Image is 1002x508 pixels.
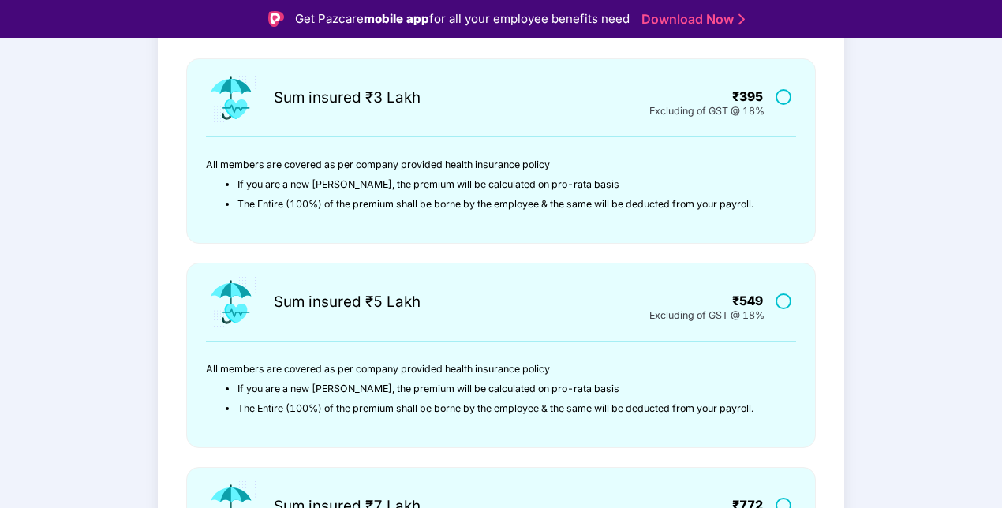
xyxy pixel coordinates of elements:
img: icon [205,275,258,329]
span: The Entire (100%) of the premium shall be borne by the employee & the same will be deducted from ... [237,198,753,210]
span: All members are covered as per company provided health insurance policy [206,159,550,170]
img: icon [205,71,258,125]
span: The Entire (100%) of the premium shall be borne by the employee & the same will be deducted from ... [237,402,753,414]
div: Get Pazcare for all your employee benefits need [295,9,630,28]
span: If you are a new [PERSON_NAME], the premium will be calculated on pro-rata basis [237,178,619,190]
div: Excluding of GST @ 18% [649,306,765,319]
div: Excluding of GST @ 18% [649,102,765,114]
a: Download Now [641,11,740,28]
img: Stroke [738,11,745,28]
span: If you are a new [PERSON_NAME], the premium will be calculated on pro-rata basis [237,383,619,394]
span: All members are covered as per company provided health insurance policy [206,363,550,375]
div: Sum insured ₹5 Lakh [274,295,421,312]
div: ₹549 [632,295,763,310]
div: ₹395 [632,91,763,106]
img: Logo [268,11,284,27]
div: Sum insured ₹3 Lakh [274,91,421,108]
strong: mobile app [364,11,429,26]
